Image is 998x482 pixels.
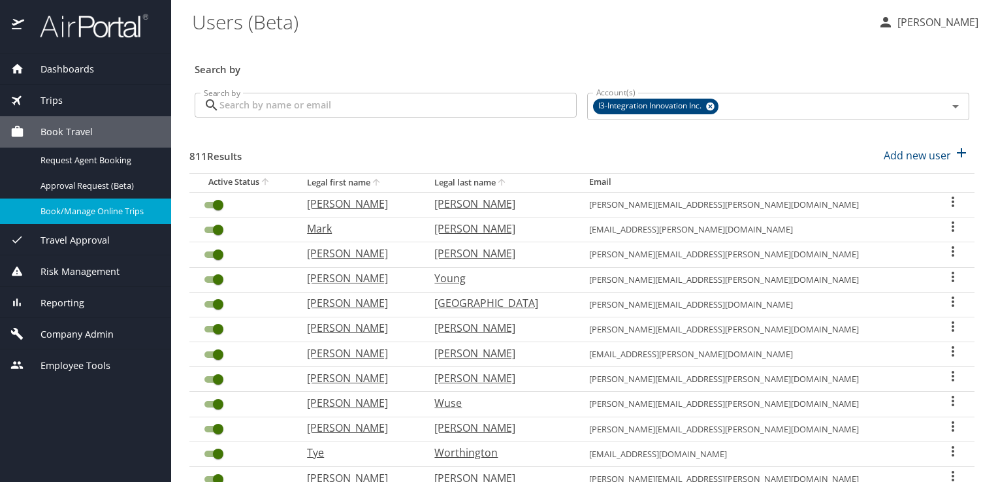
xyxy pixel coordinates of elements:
td: [PERSON_NAME][EMAIL_ADDRESS][PERSON_NAME][DOMAIN_NAME] [579,417,931,442]
p: [PERSON_NAME] [434,370,563,386]
span: Employee Tools [24,359,110,373]
td: [PERSON_NAME][EMAIL_ADDRESS][PERSON_NAME][DOMAIN_NAME] [579,392,931,417]
span: Book/Manage Online Trips [40,205,155,217]
p: [PERSON_NAME] [307,320,408,336]
p: [PERSON_NAME] [307,196,408,212]
td: [EMAIL_ADDRESS][DOMAIN_NAME] [579,442,931,466]
td: [PERSON_NAME][EMAIL_ADDRESS][DOMAIN_NAME] [579,292,931,317]
button: sort [370,177,383,189]
p: Wuse [434,395,563,411]
img: icon-airportal.png [12,13,25,39]
td: [PERSON_NAME][EMAIL_ADDRESS][PERSON_NAME][DOMAIN_NAME] [579,267,931,292]
p: [PERSON_NAME] [434,196,563,212]
span: Reporting [24,296,84,310]
p: [PERSON_NAME] [307,270,408,286]
h3: 811 Results [189,141,242,164]
span: Trips [24,93,63,108]
p: [PERSON_NAME] [434,320,563,336]
p: [PERSON_NAME] [434,246,563,261]
p: [PERSON_NAME] [893,14,978,30]
th: Active Status [189,173,297,192]
span: Request Agent Booking [40,154,155,167]
div: I3-Integration Innovation Inc. [593,99,718,114]
td: [PERSON_NAME][EMAIL_ADDRESS][PERSON_NAME][DOMAIN_NAME] [579,367,931,392]
button: sort [259,176,272,189]
p: Young [434,270,563,286]
p: [PERSON_NAME] [307,420,408,436]
span: Travel Approval [24,233,110,248]
button: Open [946,97,965,116]
p: [PERSON_NAME] [307,246,408,261]
input: Search by name or email [219,93,577,118]
p: Worthington [434,445,563,460]
p: Add new user [884,148,951,163]
p: [GEOGRAPHIC_DATA] [434,295,563,311]
span: Approval Request (Beta) [40,180,155,192]
button: Add new user [878,141,974,170]
p: [PERSON_NAME] [307,345,408,361]
td: [PERSON_NAME][EMAIL_ADDRESS][PERSON_NAME][DOMAIN_NAME] [579,192,931,217]
p: [PERSON_NAME] [434,221,563,236]
p: Mark [307,221,408,236]
button: [PERSON_NAME] [873,10,984,34]
p: [PERSON_NAME] [434,420,563,436]
p: [PERSON_NAME] [307,295,408,311]
td: [PERSON_NAME][EMAIL_ADDRESS][PERSON_NAME][DOMAIN_NAME] [579,242,931,267]
img: airportal-logo.png [25,13,148,39]
th: Email [579,173,931,192]
span: Dashboards [24,62,94,76]
span: Company Admin [24,327,114,342]
td: [EMAIL_ADDRESS][PERSON_NAME][DOMAIN_NAME] [579,217,931,242]
th: Legal first name [297,173,424,192]
h1: Users (Beta) [192,1,867,42]
span: Risk Management [24,265,120,279]
td: [EMAIL_ADDRESS][PERSON_NAME][DOMAIN_NAME] [579,342,931,367]
td: [PERSON_NAME][EMAIL_ADDRESS][PERSON_NAME][DOMAIN_NAME] [579,317,931,342]
p: Tye [307,445,408,460]
p: [PERSON_NAME] [307,370,408,386]
span: I3-Integration Innovation Inc. [593,99,709,113]
p: [PERSON_NAME] [434,345,563,361]
th: Legal last name [424,173,579,192]
button: sort [496,177,509,189]
h3: Search by [195,54,969,77]
span: Book Travel [24,125,93,139]
p: [PERSON_NAME] [307,395,408,411]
